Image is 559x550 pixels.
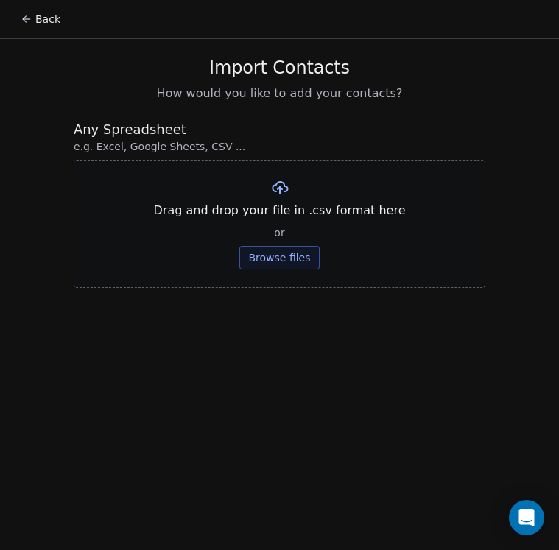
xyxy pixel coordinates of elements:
span: e.g. Excel, Google Sheets, CSV ... [74,139,485,154]
span: Any Spreadsheet [74,120,485,139]
span: Import Contacts [209,57,350,79]
span: or [274,225,284,240]
button: Back [12,6,69,32]
span: Drag and drop your file in .csv format here [153,202,405,219]
div: Open Intercom Messenger [509,500,544,535]
span: How would you like to add your contacts? [157,85,403,102]
button: Browse files [239,246,319,269]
